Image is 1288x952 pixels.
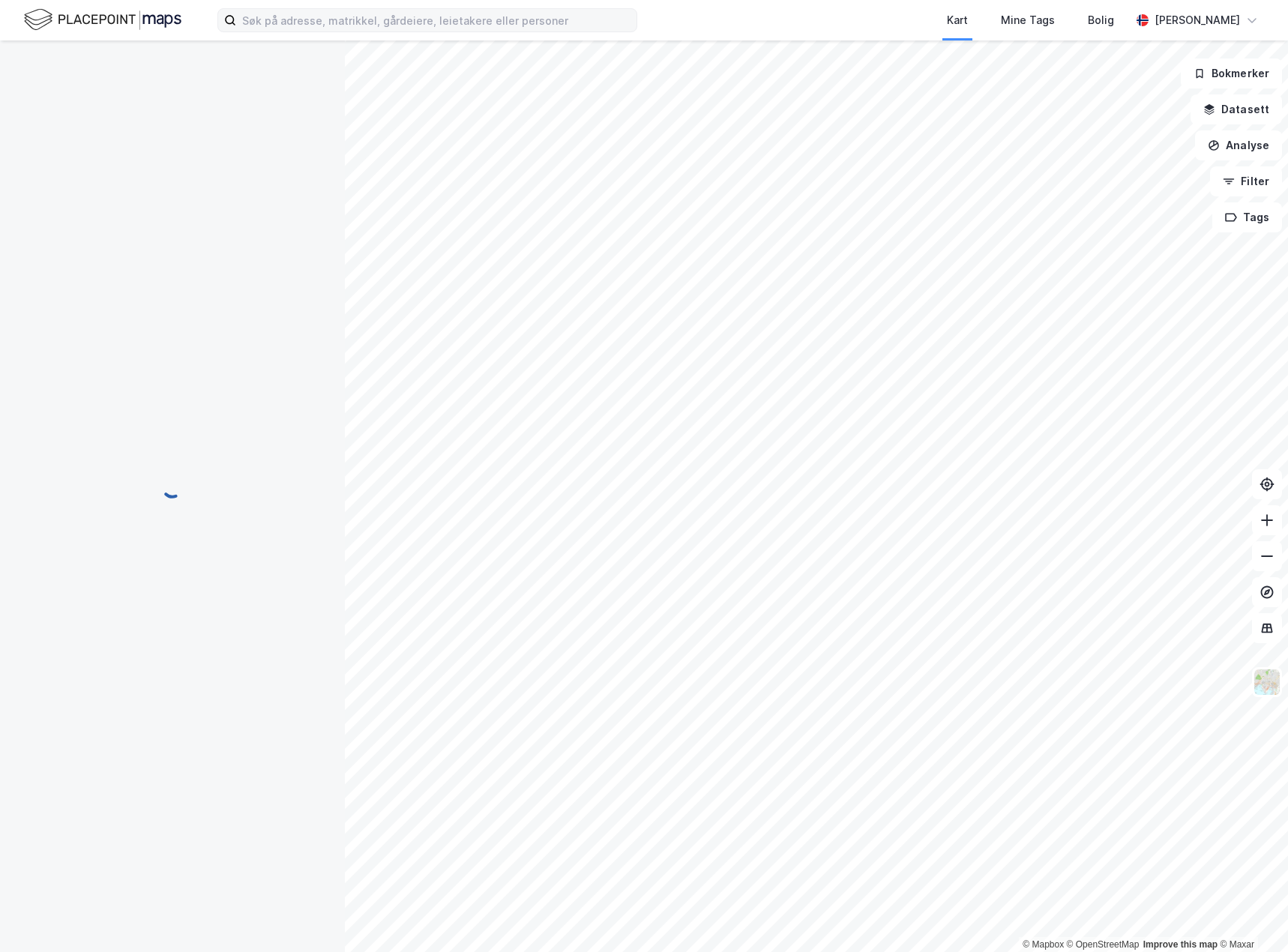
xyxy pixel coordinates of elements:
div: Mine Tags [1001,11,1055,29]
a: Mapbox [1023,939,1064,950]
button: Datasett [1191,94,1282,124]
input: Søk på adresse, matrikkel, gårdeiere, leietakere eller personer [236,9,637,31]
a: OpenStreetMap [1067,939,1140,950]
button: Filter [1210,166,1282,196]
div: Bolig [1088,11,1114,29]
button: Bokmerker [1181,58,1282,88]
div: Kart [947,11,968,29]
iframe: Chat Widget [1213,880,1288,952]
button: Analyse [1195,130,1282,160]
img: logo.f888ab2527a4732fd821a326f86c7f29.svg [24,7,181,33]
img: spinner.a6d8c91a73a9ac5275cf975e30b51cfb.svg [160,475,184,499]
div: [PERSON_NAME] [1155,11,1240,29]
button: Tags [1212,202,1282,232]
img: Z [1253,668,1281,696]
a: Improve this map [1143,939,1218,950]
